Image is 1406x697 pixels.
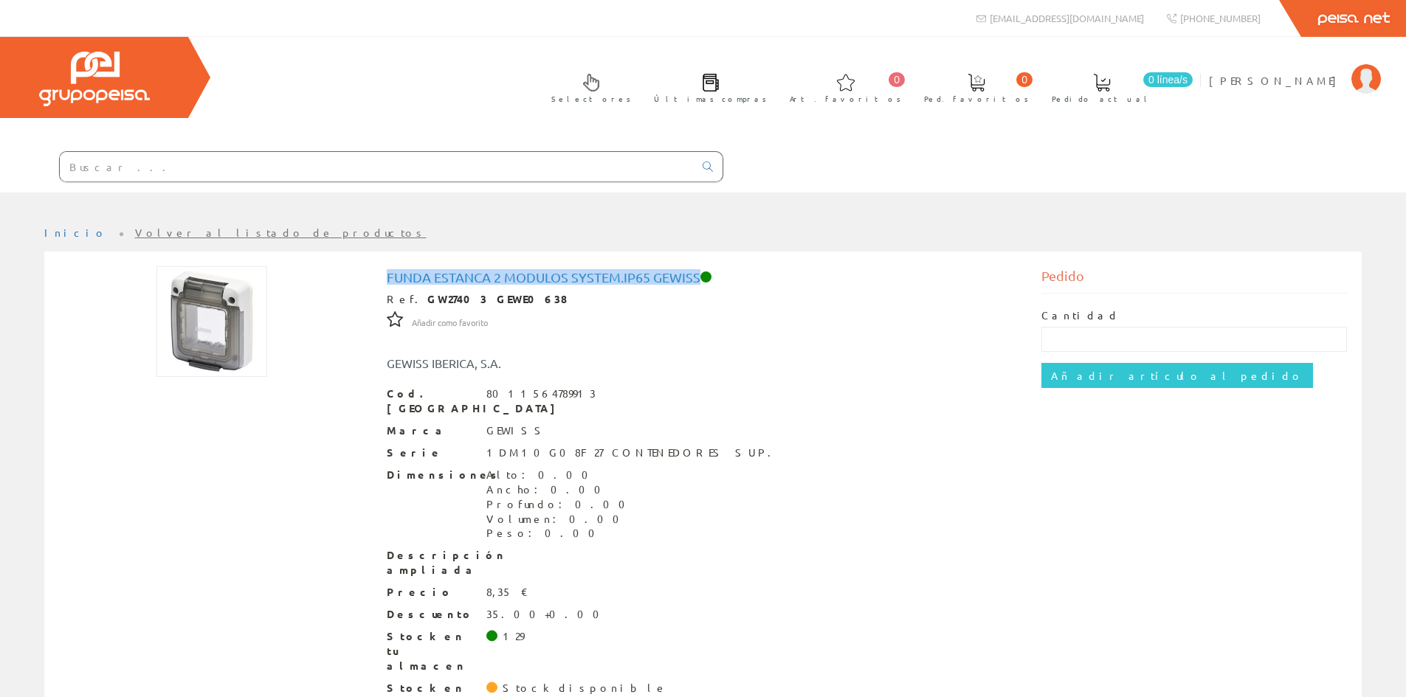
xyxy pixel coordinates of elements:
div: Alto: 0.00 [486,468,634,482]
span: 0 [889,72,905,87]
div: Pedido [1041,266,1347,294]
span: Pedido actual [1052,91,1152,106]
span: [PHONE_NUMBER] [1180,12,1261,24]
div: 1DM10G08F 27 CONTENEDORES SUP. [486,445,780,460]
span: Selectores [551,91,631,106]
span: Precio [387,585,475,600]
a: Inicio [44,226,107,239]
input: Buscar ... [60,152,694,181]
span: Ped. favoritos [924,91,1029,106]
span: Stock en tu almacen [387,629,475,673]
div: Profundo: 0.00 [486,497,634,512]
div: Peso: 0.00 [486,526,634,541]
h1: Funda Estanca 2 Modulos System.ip65 Gewiss [387,270,1020,285]
span: Dimensiones [387,468,475,482]
div: Stock disponible [503,681,667,696]
span: 0 línea/s [1143,72,1193,87]
a: Últimas compras [639,61,774,112]
div: 35.00+0.00 [486,607,608,622]
span: 0 [1016,72,1033,87]
div: Ancho: 0.00 [486,482,634,497]
span: Descripción ampliada [387,548,475,578]
div: GEWISS [486,423,548,438]
span: [PERSON_NAME] [1209,73,1344,88]
div: GEWISS IBERICA, S.A. [376,355,758,372]
span: Serie [387,445,475,460]
span: Marca [387,423,475,438]
img: Grupo Peisa [39,52,150,106]
div: 8011564789913 [486,386,596,401]
div: Volumen: 0.00 [486,512,634,527]
span: Art. favoritos [790,91,901,106]
span: Últimas compras [654,91,767,106]
input: Añadir artículo al pedido [1041,363,1313,388]
span: [EMAIL_ADDRESS][DOMAIN_NAME] [990,12,1144,24]
a: Volver al listado de productos [135,226,427,239]
div: Ref. [387,292,1020,307]
span: Descuento [387,607,475,622]
span: Añadir como favorito [412,317,488,329]
a: [PERSON_NAME] [1209,61,1381,75]
span: Cod. [GEOGRAPHIC_DATA] [387,386,475,416]
img: Foto artículo Funda Estanca 2 Modulos System.ip65 Gewiss (150x150) [156,266,267,377]
div: 129 [503,629,524,644]
div: 8,35 € [486,585,528,600]
strong: GW27403 GEWE0638 [427,292,568,305]
a: Selectores [537,61,638,112]
a: Añadir como favorito [412,315,488,328]
label: Cantidad [1041,308,1120,323]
